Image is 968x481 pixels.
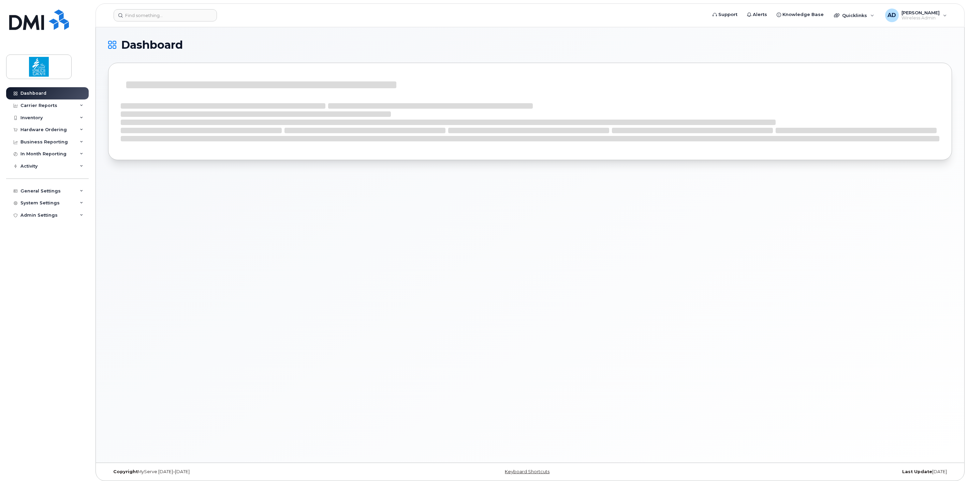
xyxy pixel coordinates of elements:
[671,469,952,475] div: [DATE]
[121,40,183,50] span: Dashboard
[108,469,390,475] div: MyServe [DATE]–[DATE]
[902,469,932,474] strong: Last Update
[505,469,549,474] a: Keyboard Shortcuts
[113,469,138,474] strong: Copyright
